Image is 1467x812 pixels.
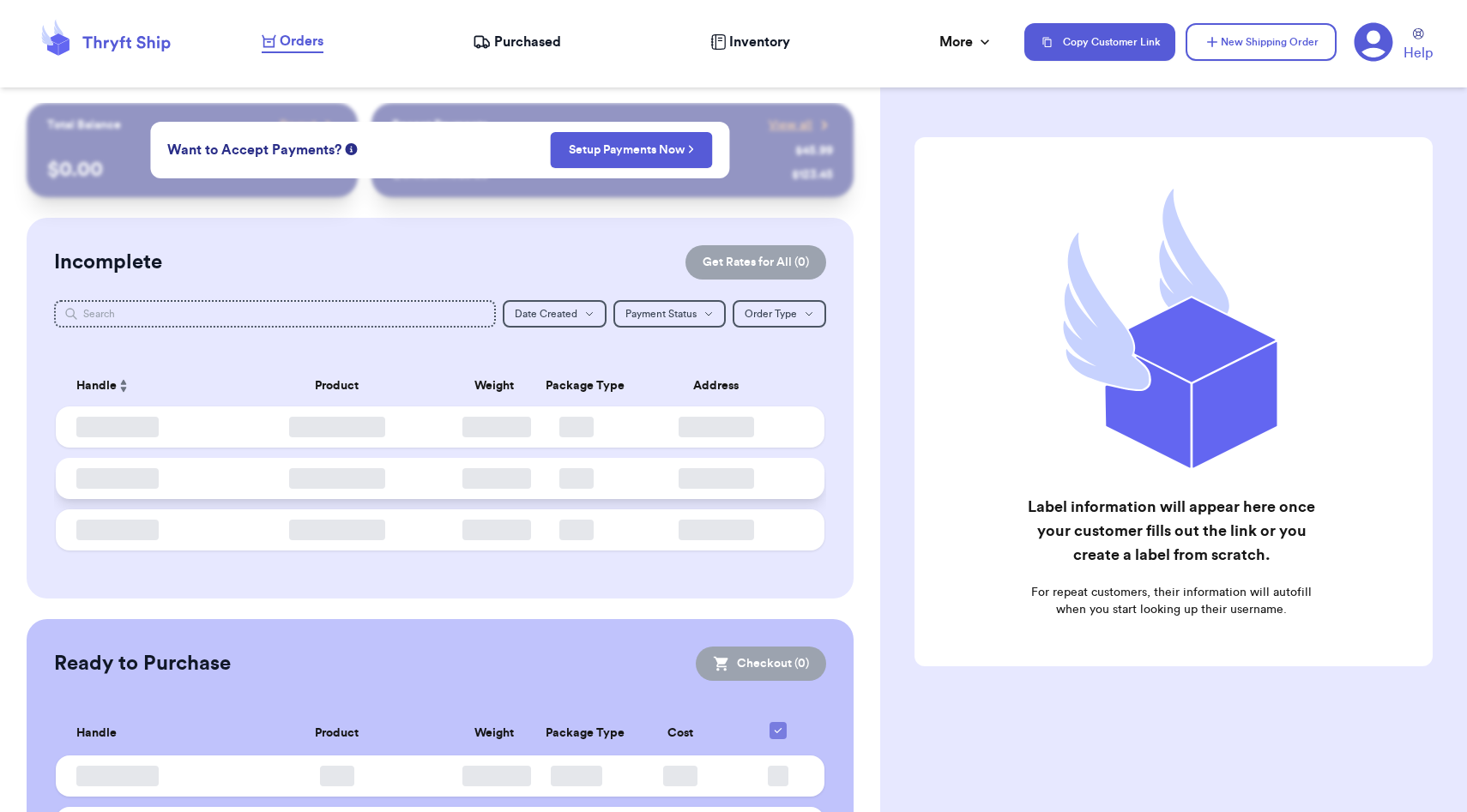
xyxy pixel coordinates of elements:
th: Package Type [535,712,618,755]
span: Order Type [745,309,797,319]
div: $ 45.99 [795,142,833,159]
span: Purchased [494,32,561,52]
a: Setup Payments Now [569,141,695,159]
span: Inventory [729,32,790,52]
button: Payment Status [613,300,726,328]
span: Help [1404,43,1433,63]
th: Cost [618,712,742,755]
th: Address [618,365,824,406]
button: Checkout (0) [696,647,826,681]
h2: Label information will appear here once your customer fills out the link or you create a label fr... [1026,495,1319,567]
button: Setup Payments Now [551,132,713,168]
th: Weight [452,712,534,755]
span: Payment Status [625,309,697,319]
p: Total Balance [47,117,121,134]
span: Handle [76,725,117,743]
button: Copy Customer Link [1024,23,1175,61]
h2: Incomplete [54,249,162,276]
a: Help [1404,28,1433,63]
input: Search [54,300,496,328]
div: $ 123.45 [792,166,833,183]
span: Handle [76,377,117,395]
button: Order Type [733,300,826,328]
a: Orders [262,31,323,53]
p: For repeat customers, their information will autofill when you start looking up their username. [1026,584,1319,618]
h2: Ready to Purchase [54,650,231,677]
p: $ 0.00 [47,156,337,183]
span: Want to Accept Payments? [167,140,341,160]
div: More [939,32,993,52]
a: Payout [280,117,337,134]
span: Payout [280,117,317,134]
button: Date Created [503,300,607,328]
p: Recent Payments [392,117,487,134]
a: Purchased [473,32,561,52]
th: Package Type [535,365,618,406]
button: Sort ascending [117,376,130,396]
span: View all [769,117,812,134]
button: New Shipping Order [1186,23,1337,61]
th: Product [221,365,453,406]
th: Product [221,712,453,755]
span: Orders [280,31,323,51]
a: View all [769,117,833,134]
button: Get Rates for All (0) [685,245,826,280]
span: Date Created [515,309,577,319]
a: Inventory [710,32,790,52]
th: Weight [452,365,534,406]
